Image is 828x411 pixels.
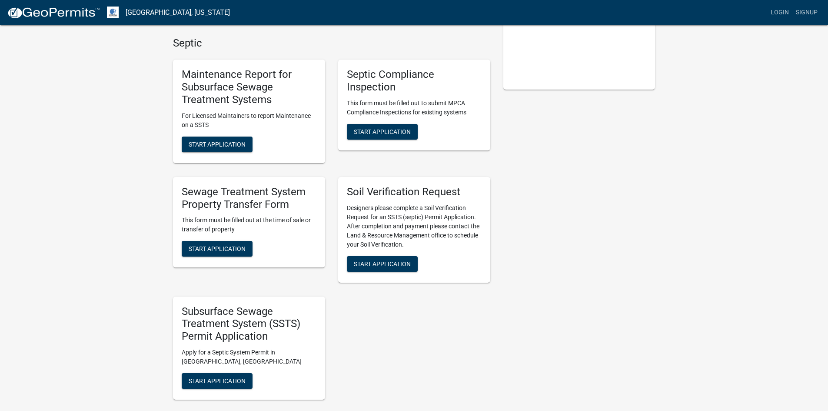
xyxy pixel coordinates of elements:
a: Login [767,4,792,21]
button: Start Application [347,256,418,272]
span: Start Application [189,245,246,252]
p: Designers please complete a Soil Verification Request for an SSTS (septic) Permit Application. Af... [347,204,482,249]
p: Apply for a Septic System Permit in [GEOGRAPHIC_DATA], [GEOGRAPHIC_DATA] [182,348,316,366]
h5: Subsurface Sewage Treatment System (SSTS) Permit Application [182,305,316,343]
button: Start Application [347,124,418,140]
p: This form must be filled out at the time of sale or transfer of property [182,216,316,234]
span: Start Application [354,260,411,267]
h5: Septic Compliance Inspection [347,68,482,94]
span: Start Application [189,140,246,147]
button: Start Application [182,373,253,389]
a: Signup [792,4,821,21]
button: Start Application [182,241,253,257]
img: Otter Tail County, Minnesota [107,7,119,18]
p: This form must be filled out to submit MPCA Compliance Inspections for existing systems [347,99,482,117]
span: Start Application [189,377,246,384]
button: Start Application [182,137,253,152]
h5: Sewage Treatment System Property Transfer Form [182,186,316,211]
a: [GEOGRAPHIC_DATA], [US_STATE] [126,5,230,20]
h5: Maintenance Report for Subsurface Sewage Treatment Systems [182,68,316,106]
p: For Licensed Maintainers to report Maintenance on a SSTS [182,111,316,130]
span: Start Application [354,128,411,135]
h5: Soil Verification Request [347,186,482,198]
h4: Septic [173,37,490,50]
